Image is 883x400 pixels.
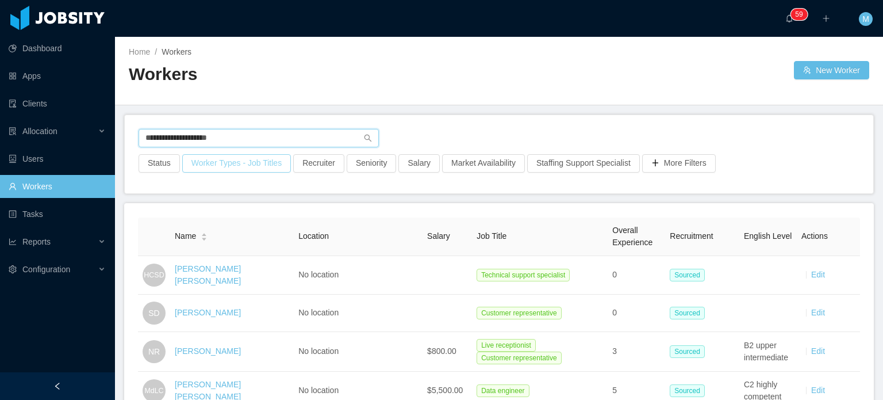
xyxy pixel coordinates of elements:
[9,203,106,226] a: icon: profileTasks
[642,154,716,173] button: icon: plusMore Filters
[670,231,713,241] span: Recruitment
[9,238,17,246] i: icon: line-chart
[477,231,506,241] span: Job Title
[9,265,17,273] i: icon: setting
[670,270,709,279] a: Sourced
[670,345,705,358] span: Sourced
[739,332,797,372] td: B2 upper intermediate
[862,12,869,26] span: M
[442,154,525,173] button: Market Availability
[129,63,499,86] h2: Workers
[811,270,825,279] a: Edit
[427,346,456,356] span: $800.00
[9,64,106,87] a: icon: appstoreApps
[201,231,208,239] div: Sort
[144,265,164,285] span: HCSD
[608,256,665,295] td: 0
[9,147,106,170] a: icon: robotUsers
[608,295,665,332] td: 0
[670,269,705,281] span: Sourced
[9,175,106,198] a: icon: userWorkers
[155,47,157,56] span: /
[477,269,570,281] span: Technical support specialist
[822,14,830,22] i: icon: plus
[294,332,423,372] td: No location
[785,14,793,22] i: icon: bell
[175,264,241,285] a: [PERSON_NAME] [PERSON_NAME]
[811,386,825,395] a: Edit
[670,308,709,317] a: Sourced
[427,231,450,241] span: Salary
[477,339,536,352] span: Live receptionist
[293,154,344,173] button: Recruiter
[364,134,372,142] i: icon: search
[162,47,191,56] span: Workers
[612,226,652,247] span: Overall Experience
[670,384,705,397] span: Sourced
[175,230,196,242] span: Name
[129,47,150,56] a: Home
[670,386,709,395] a: Sourced
[201,236,208,239] i: icon: caret-down
[347,154,396,173] button: Seniority
[790,9,807,20] sup: 59
[9,37,106,60] a: icon: pie-chartDashboard
[527,154,640,173] button: Staffing Support Specialist
[139,154,180,173] button: Status
[811,346,825,356] a: Edit
[175,346,241,356] a: [PERSON_NAME]
[148,302,159,325] span: SD
[477,352,561,364] span: Customer representative
[744,231,792,241] span: English Level
[148,340,160,363] span: NR
[811,308,825,317] a: Edit
[670,346,709,356] a: Sourced
[794,61,869,79] button: icon: usergroup-addNew Worker
[9,92,106,115] a: icon: auditClients
[9,127,17,135] i: icon: solution
[801,231,828,241] span: Actions
[427,386,463,395] span: $5,500.00
[175,308,241,317] a: [PERSON_NAME]
[22,237,51,246] span: Reports
[182,154,291,173] button: Worker Types - Job Titles
[608,332,665,372] td: 3
[799,9,803,20] p: 9
[294,256,423,295] td: No location
[477,307,561,319] span: Customer representative
[201,232,208,235] i: icon: caret-up
[22,127,57,136] span: Allocation
[795,9,799,20] p: 5
[477,384,529,397] span: Data engineer
[294,295,423,332] td: No location
[22,265,70,274] span: Configuration
[398,154,440,173] button: Salary
[670,307,705,319] span: Sourced
[298,231,329,241] span: Location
